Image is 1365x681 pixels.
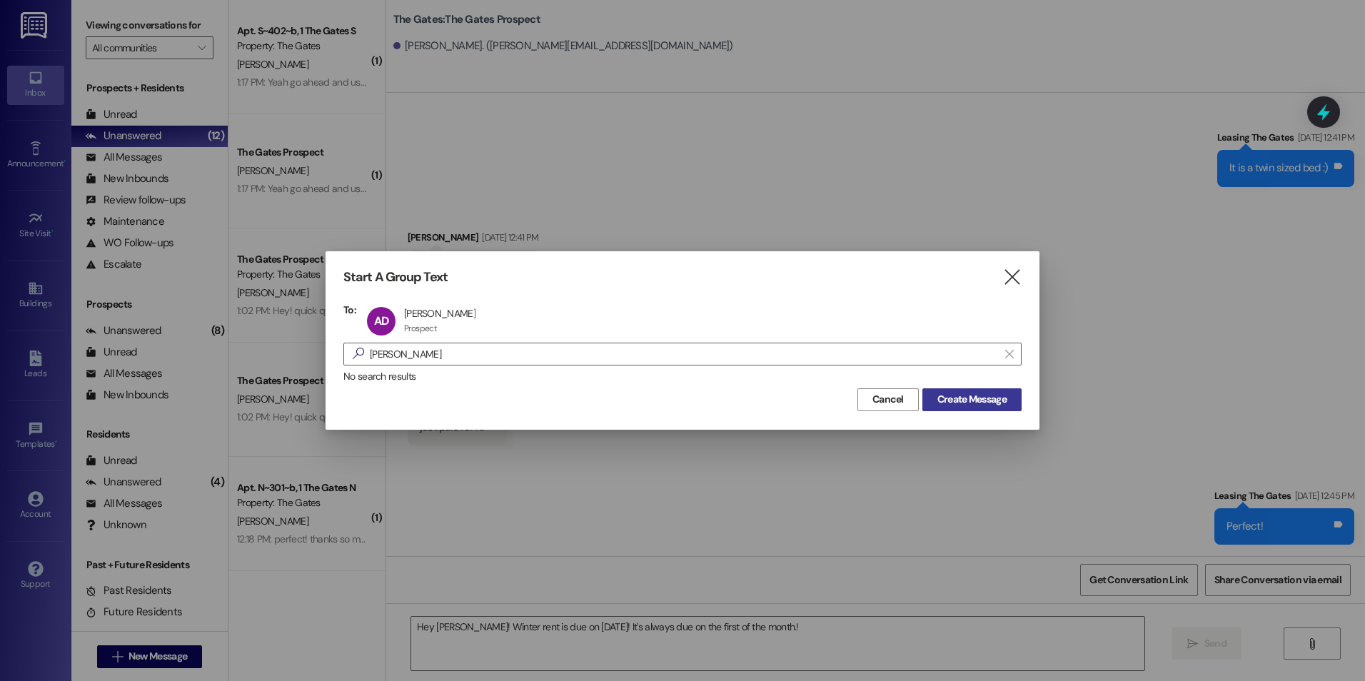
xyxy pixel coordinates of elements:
[370,344,998,364] input: Search for any contact or apartment
[347,346,370,361] i: 
[922,388,1022,411] button: Create Message
[343,303,356,316] h3: To:
[998,343,1021,365] button: Clear text
[343,269,448,286] h3: Start A Group Text
[343,369,1022,384] div: No search results
[404,323,437,334] div: Prospect
[857,388,919,411] button: Cancel
[374,313,388,328] span: AD
[937,392,1007,407] span: Create Message
[1002,270,1022,285] i: 
[404,307,475,320] div: [PERSON_NAME]
[1005,348,1013,360] i: 
[872,392,904,407] span: Cancel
